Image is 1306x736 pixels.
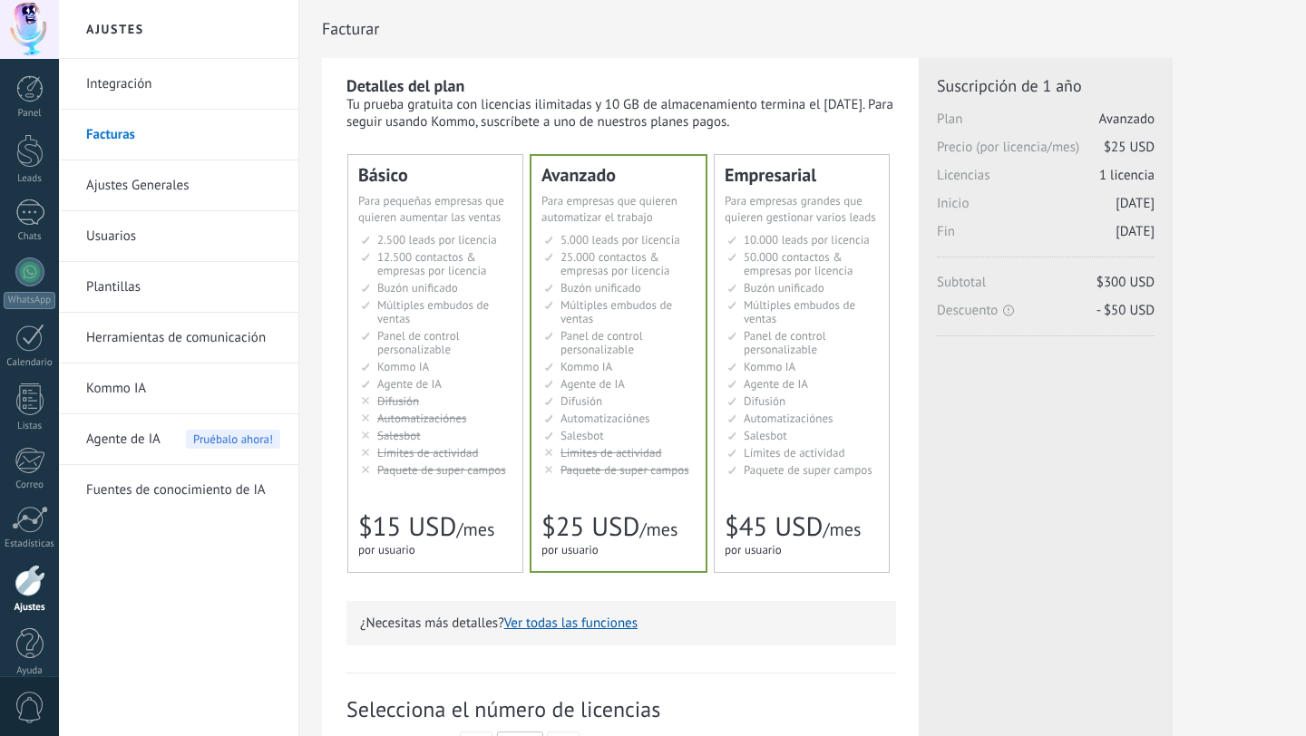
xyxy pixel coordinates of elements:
[725,166,879,184] div: Empresarial
[377,297,489,326] span: Múltiples embudos de ventas
[358,193,504,225] span: Para pequeñas empresas que quieren aumentar las ventas
[560,393,602,409] span: Difusión
[4,357,56,369] div: Calendario
[937,139,1155,167] span: Precio (por licencia/mes)
[377,232,497,247] span: 2.500 leads por licencia
[541,509,639,544] span: $25 USD
[744,462,872,478] span: Paquete de super campos
[186,430,280,449] span: Pruébalo ahora!
[560,249,669,278] span: 25.000 contactos & empresas por licencia
[358,166,512,184] div: Básico
[322,19,379,38] span: Facturar
[560,328,643,357] span: Panel de control personalizable
[86,262,280,313] a: Plantillas
[744,393,785,409] span: Difusión
[937,274,1155,302] span: Subtotal
[744,411,833,426] span: Automatizaciónes
[4,173,56,185] div: Leads
[4,479,56,491] div: Correo
[59,59,298,110] li: Integración
[59,211,298,262] li: Usuarios
[86,59,280,110] a: Integración
[377,328,460,357] span: Panel de control personalizable
[377,411,467,426] span: Automatizaciónes
[358,542,415,557] span: por usuario
[560,445,662,460] span: Límites de actividad
[86,110,280,160] a: Facturas
[86,363,280,414] a: Kommo IA
[744,249,853,278] span: 50.000 contactos & empresas por licencia
[560,462,689,478] span: Paquete de super campos
[4,602,56,614] div: Ajustes
[377,445,479,460] span: Límites de actividad
[560,428,604,443] span: Salesbot
[937,111,1155,139] span: Plan
[560,359,612,374] span: Kommo IA
[560,411,650,426] span: Automatizaciónes
[744,428,787,443] span: Salesbot
[937,223,1155,251] span: Fin
[1096,274,1155,291] span: $300 USD
[1099,111,1155,128] span: Avanzado
[823,518,861,541] span: /mes
[377,280,458,295] span: Buzón unificado
[86,160,280,211] a: Ajustes Generales
[59,262,298,313] li: Plantillas
[541,166,696,184] div: Avanzado
[377,428,421,443] span: Salesbot
[744,232,870,247] span: 10.000 leads por licencia
[377,249,486,278] span: 12.500 contactos & empresas por licencia
[937,195,1155,223] span: Inicio
[725,542,782,557] span: por usuario
[744,445,845,460] span: Límites de actividad
[86,313,280,363] a: Herramientas de comunicación
[744,297,855,326] span: Múltiples embudos de ventas
[4,665,56,677] div: Ayuda
[4,421,56,432] div: Listas
[639,518,677,541] span: /mes
[1099,167,1155,184] span: 1 licencia
[541,193,677,225] span: Para empresas que quieren automatizar el trabajo
[86,211,280,262] a: Usuarios
[377,393,419,409] span: Difusión
[560,297,672,326] span: Múltiples embudos de ventas
[456,518,494,541] span: /mes
[358,509,456,544] span: $15 USD
[541,542,599,557] span: por usuario
[86,414,280,465] a: Agente de IA Pruébalo ahora!
[59,160,298,211] li: Ajustes Generales
[725,509,823,544] span: $45 USD
[346,75,464,96] b: Detalles del plan
[59,313,298,363] li: Herramientas de comunicación
[4,292,55,309] div: WhatsApp
[346,96,896,131] div: Tu prueba gratuita con licencias ilimitadas y 10 GB de almacenamiento termina el [DATE]. Para seg...
[377,359,429,374] span: Kommo IA
[59,414,298,465] li: Agente de IA
[4,538,56,550] div: Estadísticas
[744,280,824,295] span: Buzón unificado
[59,465,298,515] li: Fuentes de conocimiento de IA
[377,376,442,392] span: Agente de IA
[560,376,625,392] span: Agente de IA
[346,695,896,723] span: Selecciona el número de licencias
[86,465,280,516] a: Fuentes de conocimiento de IA
[1096,302,1155,319] span: - $50 USD
[504,615,638,632] button: Ver todas las funciones
[744,376,808,392] span: Agente de IA
[377,462,506,478] span: Paquete de super campos
[744,359,795,374] span: Kommo IA
[4,231,56,243] div: Chats
[360,615,882,632] p: ¿Necesitas más detalles?
[1116,195,1155,212] span: [DATE]
[59,363,298,414] li: Kommo IA
[1104,139,1155,156] span: $25 USD
[937,75,1155,96] span: Suscripción de 1 año
[744,328,826,357] span: Panel de control personalizable
[86,414,161,465] span: Agente de IA
[1116,223,1155,240] span: [DATE]
[59,110,298,160] li: Facturas
[937,167,1155,195] span: Licencias
[560,232,680,247] span: 5.000 leads por licencia
[560,280,641,295] span: Buzón unificado
[725,193,876,225] span: Para empresas grandes que quieren gestionar varios leads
